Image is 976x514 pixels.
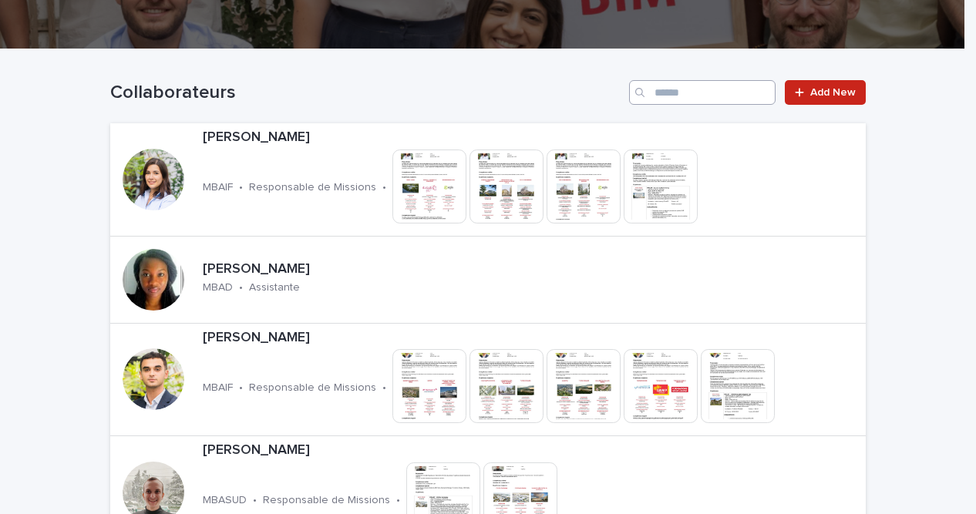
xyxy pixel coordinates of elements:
p: Responsable de Missions [249,181,376,194]
span: Add New [810,87,856,98]
p: MBAIF [203,381,233,395]
p: • [253,494,257,507]
a: [PERSON_NAME]MBAIF•Responsable de Missions• [110,123,866,237]
h1: Collaborateurs [110,82,623,104]
p: MBAD [203,281,233,294]
a: Add New [785,80,866,105]
p: • [396,494,400,507]
p: [PERSON_NAME] [203,129,808,146]
p: • [239,381,243,395]
a: [PERSON_NAME]MBAIF•Responsable de Missions• [110,324,866,437]
p: Assistante [249,281,300,294]
input: Search [629,80,776,105]
a: [PERSON_NAME]MBAD•Assistante [110,237,866,324]
p: [PERSON_NAME] [203,442,668,459]
p: • [239,281,243,294]
p: [PERSON_NAME] [203,330,860,347]
p: [PERSON_NAME] [203,261,407,278]
p: MBAIF [203,181,233,194]
p: • [239,181,243,194]
p: MBASUD [203,494,247,507]
p: Responsable de Missions [249,381,376,395]
p: • [382,381,386,395]
p: Responsable de Missions [263,494,390,507]
p: • [382,181,386,194]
